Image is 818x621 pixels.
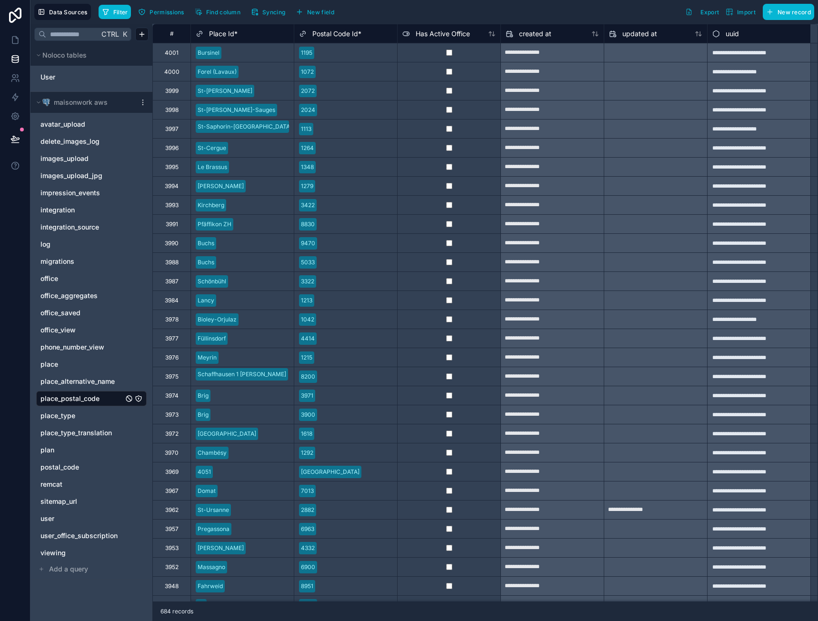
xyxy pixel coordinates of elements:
a: user [40,514,123,523]
div: 1292 [301,449,313,457]
div: plan [36,442,147,458]
span: impression_events [40,188,100,198]
div: [GEOGRAPHIC_DATA] [198,430,256,438]
div: Domat [198,487,216,495]
div: 9470 [301,239,315,248]
div: # [160,30,183,37]
div: St-Saphorin-[GEOGRAPHIC_DATA] [198,122,292,131]
div: 2882 [301,506,314,514]
a: plan [40,445,123,455]
div: 4414 [301,334,315,343]
span: K [121,31,128,38]
div: 3996 [165,144,179,152]
button: Import [722,4,759,20]
div: 3990 [165,240,179,247]
button: Add a query [36,562,147,576]
a: log [40,240,123,249]
div: St-Ursanne [198,506,229,514]
span: images_upload [40,154,89,163]
span: viewing [40,548,66,558]
div: Schönbühl [198,277,226,286]
span: migrations [40,257,74,266]
a: Syncing [248,5,292,19]
div: 3984 [165,297,179,304]
div: Au [198,601,205,610]
button: New record [763,4,814,20]
div: postal_code [36,460,147,475]
div: 3969 [165,468,179,476]
div: office_saved [36,305,147,321]
div: 3997 [165,125,179,133]
div: 6900 [301,563,315,571]
div: 4051 [198,468,211,476]
span: 684 records [160,608,193,615]
div: 6963 [301,525,314,533]
div: 8200 [301,372,315,381]
span: delete_images_log [40,137,100,146]
div: user [36,511,147,526]
div: Buchs [198,239,214,248]
div: impression_events [36,185,147,200]
div: Brig [198,411,209,419]
a: images_upload_jpg [40,171,123,180]
div: 3900 [301,411,315,419]
span: office_view [40,325,76,335]
a: avatar_upload [40,120,123,129]
span: images_upload_jpg [40,171,102,180]
div: 3999 [165,87,179,95]
div: [PERSON_NAME] [198,182,244,190]
a: delete_images_log [40,137,123,146]
div: Lancy [198,296,214,305]
a: sitemap_url [40,497,123,506]
div: 3971 [301,391,313,400]
span: Export [700,9,719,16]
a: office [40,274,123,283]
div: 3998 [165,106,179,114]
div: Fahrweid [198,582,223,591]
div: Forel (Lavaux) [198,68,237,76]
div: sitemap_url [36,494,147,509]
div: 3995 [165,163,179,171]
div: phone_number_view [36,340,147,355]
span: integration [40,205,75,215]
div: [PERSON_NAME] [198,544,244,552]
a: images_upload [40,154,123,163]
div: 2024 [301,106,315,114]
div: 3977 [165,335,179,342]
span: integration_source [40,222,99,232]
div: viewing [36,545,147,561]
div: 3973 [165,411,179,419]
div: integration_source [36,220,147,235]
span: avatar_upload [40,120,85,129]
button: Syncing [248,5,289,19]
div: 3422 [301,201,315,210]
span: New record [778,9,811,16]
span: Import [737,9,756,16]
img: Postgres logo [42,99,50,106]
a: impression_events [40,188,123,198]
a: integration [40,205,123,215]
div: 3962 [165,506,179,514]
button: Filter [99,5,131,19]
div: remcat [36,477,147,492]
div: 3953 [165,544,179,552]
div: 1348 [301,163,314,171]
a: remcat [40,480,123,489]
div: St-Cergue [198,144,226,152]
span: office_saved [40,308,80,318]
span: user_office_subscription [40,531,118,541]
span: Place Id * [209,29,238,39]
span: uuid [726,29,739,39]
span: New field [307,9,334,16]
div: 1072 [301,68,314,76]
a: place_postal_code [40,394,123,403]
span: Add a query [49,564,88,574]
span: log [40,240,50,249]
div: 3972 [165,430,179,438]
div: Buchs [198,258,214,267]
div: 1618 [301,430,312,438]
span: Permissions [150,9,184,16]
span: phone_number_view [40,342,104,352]
div: 9434 [301,601,315,610]
a: office_saved [40,308,123,318]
